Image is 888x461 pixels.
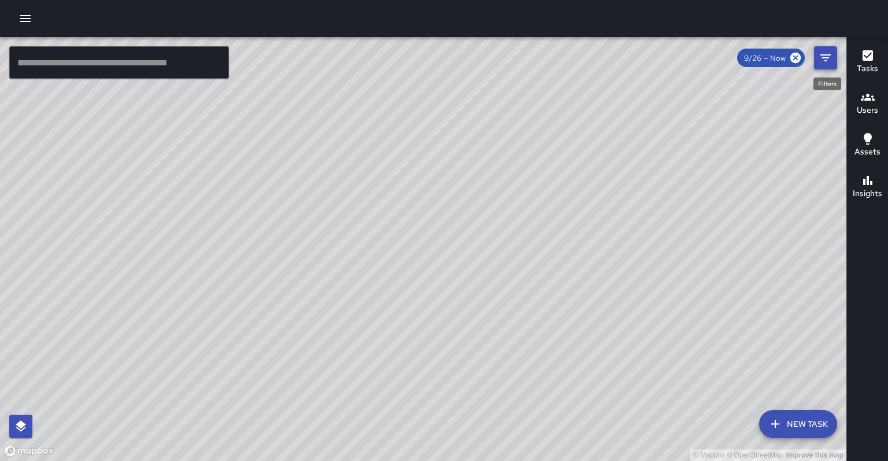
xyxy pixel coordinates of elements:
span: 9/26 — Now [737,53,793,63]
h6: Users [857,104,878,117]
h6: Tasks [857,62,878,75]
div: 9/26 — Now [737,49,805,67]
button: New Task [759,410,837,438]
h6: Insights [853,187,882,200]
button: Tasks [847,42,888,83]
button: Assets [847,125,888,167]
h6: Assets [854,146,880,158]
button: Filters [814,46,837,69]
div: Filters [813,78,841,90]
button: Users [847,83,888,125]
button: Insights [847,167,888,208]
